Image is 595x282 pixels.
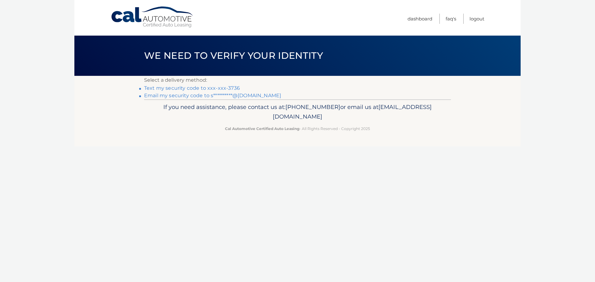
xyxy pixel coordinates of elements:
a: FAQ's [446,14,456,24]
strong: Cal Automotive Certified Auto Leasing [225,126,299,131]
a: Logout [469,14,484,24]
span: [PHONE_NUMBER] [285,103,340,111]
a: Dashboard [408,14,432,24]
a: Text my security code to xxx-xxx-3736 [144,85,240,91]
p: - All Rights Reserved - Copyright 2025 [148,125,447,132]
p: Select a delivery method: [144,76,451,85]
a: Cal Automotive [111,6,194,28]
p: If you need assistance, please contact us at: or email us at [148,102,447,122]
span: We need to verify your identity [144,50,323,61]
a: Email my security code to s**********@[DOMAIN_NAME] [144,93,281,98]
